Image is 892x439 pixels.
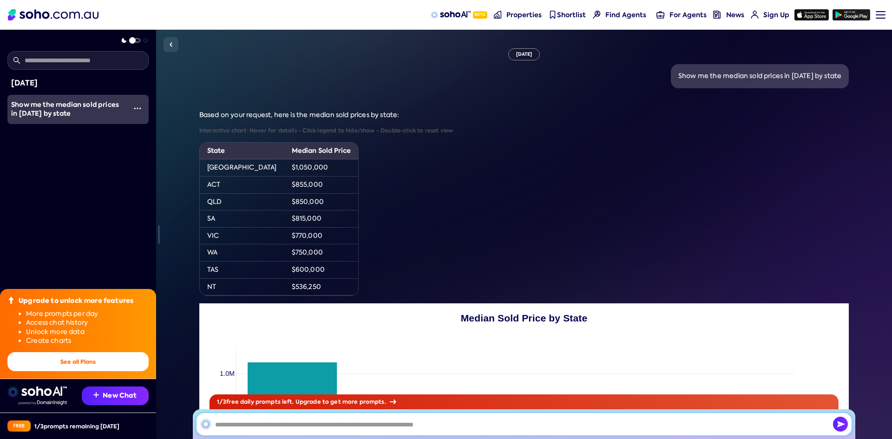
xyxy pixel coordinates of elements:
[11,100,126,118] div: Show me the median sold prices in 2024 by state
[199,111,400,119] span: Based on your request, here is the median sold prices by state:
[7,352,149,371] button: See all Plans
[763,10,789,20] span: Sign Up
[165,39,177,50] img: Sidebar toggle icon
[390,400,396,404] img: Arrow icon
[726,10,744,20] span: News
[200,227,284,244] td: VIC
[557,10,586,20] span: Shortlist
[833,417,848,432] button: Send
[93,392,99,398] img: Recommendation icon
[833,417,848,432] img: Send icon
[82,387,149,405] button: New Chat
[605,10,646,20] span: Find Agents
[549,11,557,19] img: shortlist-nav icon
[200,193,284,210] td: QLD
[19,296,133,306] div: Upgrade to unlock more features
[11,77,145,89] div: [DATE]
[284,261,359,278] td: $600,000
[200,244,284,262] td: WA
[34,422,119,430] div: 1 / 3 prompts remaining [DATE]
[19,400,67,405] img: Data provided by Domain Insight
[8,9,98,20] img: Soho Logo
[200,261,284,278] td: TAS
[199,127,453,134] small: Interactive chart: Hover for details - Click legend to hide/show - Double-click to reset view
[284,227,359,244] td: $770,000
[431,11,470,19] img: sohoAI logo
[7,95,126,124] a: Show me the median sold prices in [DATE] by state
[200,143,284,159] th: State
[284,159,359,177] td: $1,050,000
[200,176,284,193] td: ACT
[494,11,502,19] img: properties-nav icon
[284,244,359,262] td: $750,000
[200,278,284,295] td: NT
[794,9,829,20] img: app-store icon
[669,10,707,20] span: For Agents
[284,278,359,295] td: $536,250
[7,420,31,432] div: Free
[833,9,870,20] img: google-play icon
[284,193,359,210] td: $850,000
[26,336,149,346] li: Create charts
[473,11,487,19] span: Beta
[506,10,542,20] span: Properties
[751,11,759,19] img: for-agents-nav icon
[26,318,149,328] li: Access chat history
[26,328,149,337] li: Unlock more data
[593,11,601,19] img: Find agents icon
[678,72,841,81] div: Show me the median sold prices in [DATE] by state
[284,143,359,159] th: Median Sold Price
[134,105,141,112] img: More icon
[713,11,721,19] img: news-nav icon
[200,159,284,177] td: [GEOGRAPHIC_DATA]
[200,419,211,430] img: SohoAI logo black
[7,387,67,398] img: sohoai logo
[656,11,664,19] img: for-agents-nav icon
[284,210,359,228] td: $815,000
[11,100,119,118] span: Show me the median sold prices in [DATE] by state
[200,210,284,228] td: SA
[210,394,839,409] div: 1 / 3 free daily prompts left. Upgrade to get more prompts.
[508,48,540,60] div: [DATE]
[7,296,15,304] img: Upgrade icon
[284,176,359,193] td: $855,000
[26,309,149,319] li: More prompts per day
